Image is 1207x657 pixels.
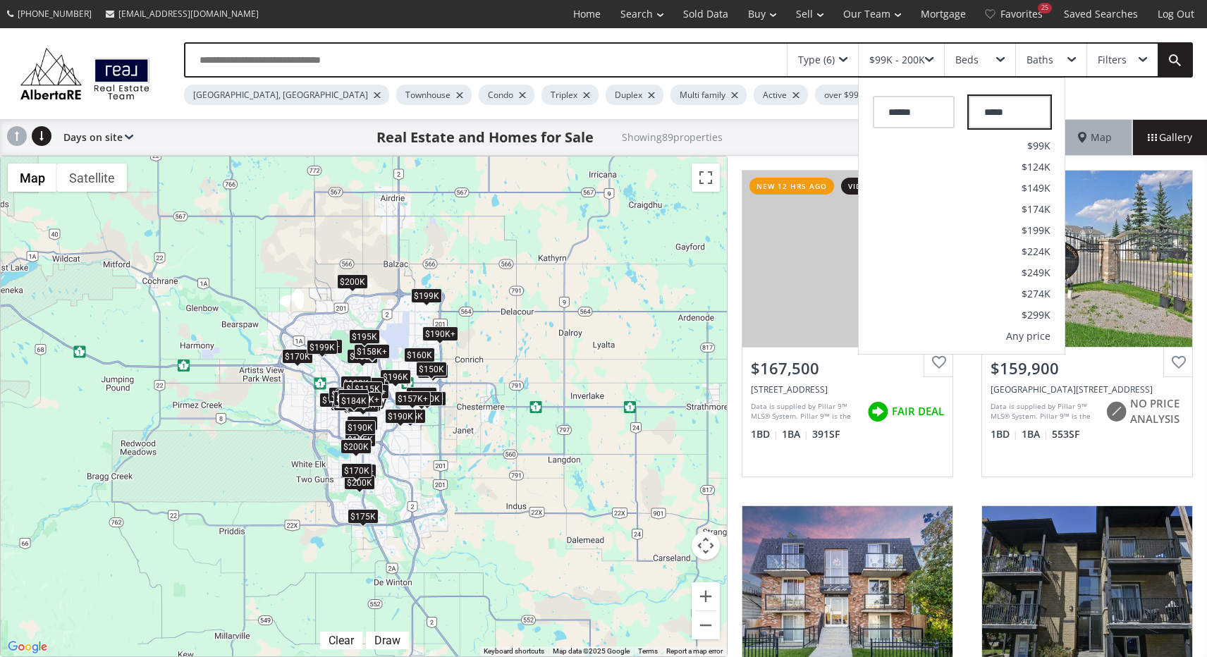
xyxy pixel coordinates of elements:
h1: Real Estate and Homes for Sale [376,128,594,147]
div: $200K [341,438,372,453]
div: $200K [332,392,363,407]
div: $200K [406,391,437,406]
a: Open this area in Google Maps (opens a new window) [4,638,51,656]
div: $175K [348,508,379,523]
div: $184K [338,393,369,408]
button: Zoom in [692,582,720,610]
div: $190K [345,420,376,435]
span: 1 BA [1022,427,1048,441]
div: $170K [282,348,313,363]
span: NO PRICE ANALYSIS [1130,396,1184,426]
span: [PHONE_NUMBER] [18,8,92,20]
div: 25 [1038,3,1052,13]
div: $170K [341,462,372,477]
img: rating icon [864,398,892,426]
span: FAIR DEAL [892,404,944,419]
span: $249K [1022,268,1050,278]
span: 1 BA [782,427,809,441]
div: $195K [349,329,380,344]
div: Beds [955,55,979,65]
div: Click to clear. [320,634,362,647]
span: $224K [1022,247,1050,257]
a: Report a map error [666,647,723,655]
div: $199K [307,339,338,354]
div: over $99K [815,85,885,105]
div: $170K+ [330,387,366,402]
span: 1 BD [991,427,1018,441]
div: Townhouse [396,85,472,105]
div: Any price [1006,331,1050,341]
div: $200K [412,391,443,406]
div: [GEOGRAPHIC_DATA], [GEOGRAPHIC_DATA] [184,85,389,105]
div: Clear [325,634,357,647]
span: Gallery [1148,130,1192,145]
div: $200K [406,386,437,401]
div: $199K [411,288,442,302]
span: Map [1078,130,1112,145]
button: Show street map [8,164,57,192]
span: 1 BD [751,427,778,441]
a: [EMAIL_ADDRESS][DOMAIN_NAME] [99,1,266,27]
div: Data is supplied by Pillar 9™ MLS® System. Pillar 9™ is the owner of the copyright in its MLS® Sy... [751,401,860,422]
span: $174K [1022,204,1050,214]
span: $124K [1022,162,1050,172]
div: Baths [1027,55,1053,65]
button: Keyboard shortcuts [484,646,544,656]
div: $190K+ [341,464,376,479]
span: $99K [1027,141,1050,151]
div: Type (6) [798,55,835,65]
div: $190K [385,409,416,424]
span: [EMAIL_ADDRESS][DOMAIN_NAME] [118,8,259,20]
div: Filters [1098,55,1127,65]
img: rating icon [1102,398,1130,426]
div: Days on site [56,120,133,155]
div: $157K+ [395,391,431,405]
div: 5200 44 Avenue NE #1240, Calgary, AB T1Y 7L4 [991,383,1184,395]
a: new 12 hrs agovideo tour$167,500[STREET_ADDRESS]Data is supplied by Pillar 9™ MLS® System. Pillar... [728,156,967,491]
div: Gallery [1132,120,1207,155]
span: $274K [1022,289,1050,299]
h2: Showing 89 properties [622,132,723,142]
div: Map [1058,120,1132,155]
span: Map data ©2025 Google [553,647,630,655]
div: $99K - 200K [869,55,925,65]
div: $180K [341,375,372,390]
div: $200K [333,391,364,406]
div: $195K+ [307,339,343,354]
span: 391 SF [812,427,840,441]
button: Show satellite imagery [57,164,127,192]
div: $115K [352,381,383,396]
span: $149K [1022,183,1050,193]
div: $190K+ [422,326,458,340]
div: Multi family [670,85,747,105]
div: Data is supplied by Pillar 9™ MLS® System. Pillar 9™ is the owner of the copyright in its MLS® Sy... [991,401,1098,422]
a: $159,900[GEOGRAPHIC_DATA][STREET_ADDRESS]Data is supplied by Pillar 9™ MLS® System. Pillar 9™ is ... [967,156,1207,491]
div: $160K [404,348,435,362]
div: Duplex [606,85,663,105]
div: Draw [371,634,404,647]
div: $189K [329,387,360,402]
img: Logo [14,44,156,104]
div: $200K [337,274,368,289]
div: $200K [338,388,369,403]
a: Terms [638,647,658,655]
div: $196K [380,369,411,384]
span: $299K [1022,310,1050,320]
div: $167,500 [751,357,944,379]
div: $189K [343,381,374,395]
button: Zoom out [692,611,720,639]
div: Active [754,85,808,105]
div: Triplex [541,85,599,105]
div: Condo [479,85,534,105]
div: $195K [319,392,350,407]
div: $158K+ [354,344,390,359]
div: $165K [347,349,378,364]
div: $200K [344,474,375,489]
div: Click to draw. [366,634,409,647]
div: 1717 60 Street SE #431, Calgary, AB T2A 7Y7 [751,383,944,395]
button: Toggle fullscreen view [692,164,720,192]
span: 553 SF [1052,427,1079,441]
span: $199K [1022,226,1050,235]
div: $150K [416,361,447,376]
